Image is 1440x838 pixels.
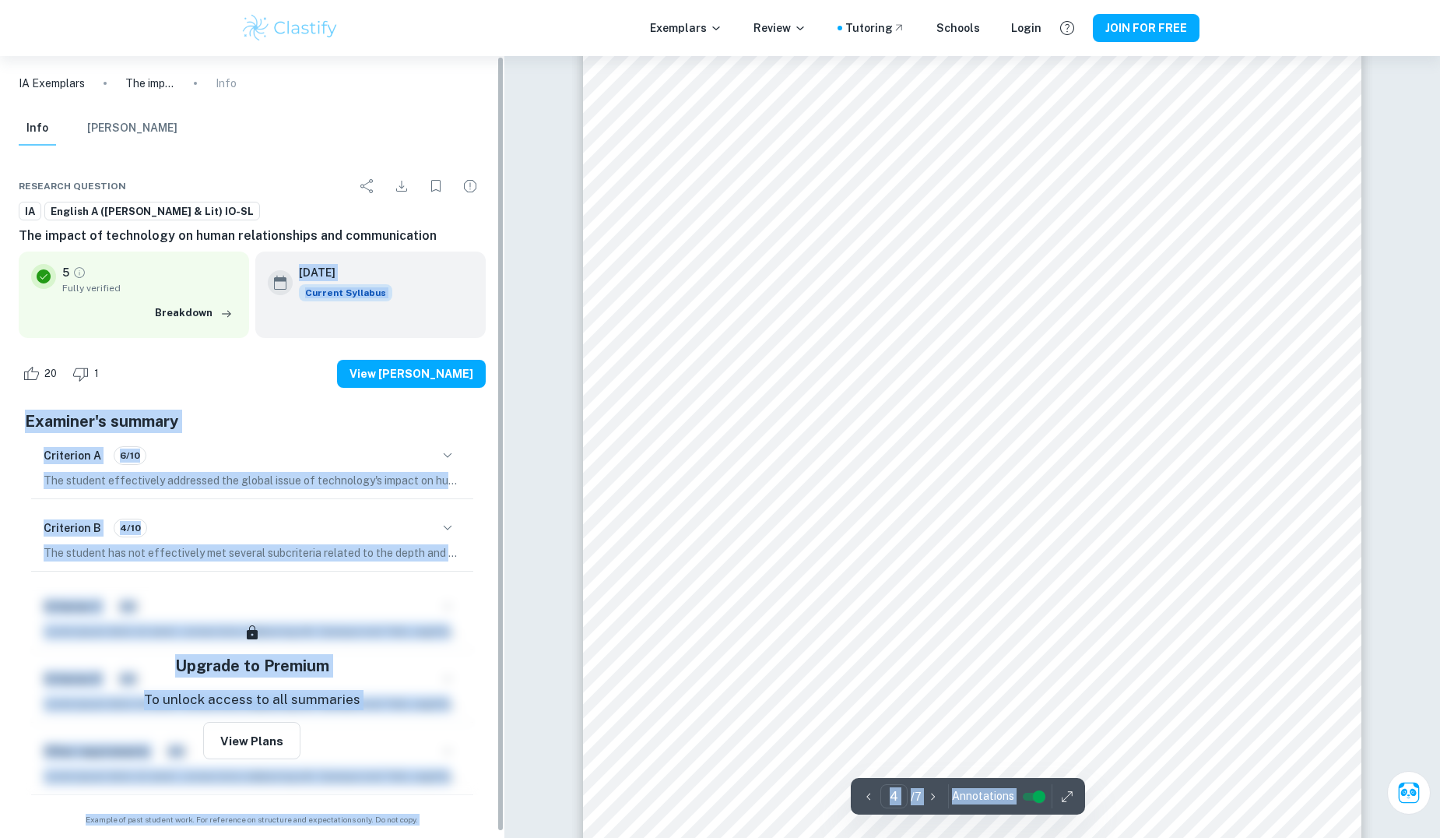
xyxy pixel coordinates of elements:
[936,19,980,37] a: Schools
[36,366,65,382] span: 20
[203,722,300,759] button: View Plans
[25,410,479,433] h5: Examiner's summary
[44,202,260,221] a: English A ([PERSON_NAME] & Lit) IO-SL
[299,284,392,301] span: Current Syllabus
[72,266,86,280] a: Grade fully verified
[151,301,237,325] button: Breakdown
[1054,15,1080,41] button: Help and Feedback
[952,788,1014,805] span: Annotations
[175,654,329,678] h5: Upgrade to Premium
[19,204,40,220] span: IA
[352,171,383,202] div: Share
[114,449,146,463] span: 6/10
[650,19,722,37] p: Exemplars
[911,788,922,805] p: / 7
[19,75,85,92] a: IA Exemplars
[299,264,380,281] h6: [DATE]
[44,544,461,562] p: The student has not effectively met several subcriteria related to the depth and analytical natur...
[44,472,461,489] p: The student effectively addressed the global issue of technology's impact on human relationships ...
[45,204,259,220] span: English A ([PERSON_NAME] & Lit) IO-SL
[753,19,806,37] p: Review
[1387,771,1431,815] button: Ask Clai
[68,361,107,386] div: Dislike
[19,111,56,146] button: Info
[144,690,360,710] p: To unlock access to all summaries
[241,12,339,44] img: Clastify logo
[19,179,126,193] span: Research question
[386,171,417,202] div: Download
[845,19,905,37] a: Tutoring
[19,814,486,826] span: Example of past student work. For reference on structure and expectations only. Do not copy.
[420,171,451,202] div: Bookmark
[114,521,146,535] span: 4/10
[19,227,486,245] h6: The impact of technology on human relationships and communication
[216,75,237,92] p: Info
[125,75,175,92] p: The impact of technology on human relationships and communication
[62,281,237,295] span: Fully verified
[299,284,392,301] div: This exemplar is based on the current syllabus. Feel free to refer to it for inspiration/ideas wh...
[1011,19,1041,37] a: Login
[19,361,65,386] div: Like
[87,111,177,146] button: [PERSON_NAME]
[44,447,101,464] h6: Criterion A
[86,366,107,382] span: 1
[455,171,486,202] div: Report issue
[1093,14,1199,42] button: JOIN FOR FREE
[337,360,486,388] button: View [PERSON_NAME]
[19,202,41,221] a: IA
[62,264,69,281] p: 5
[44,519,101,537] h6: Criterion B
